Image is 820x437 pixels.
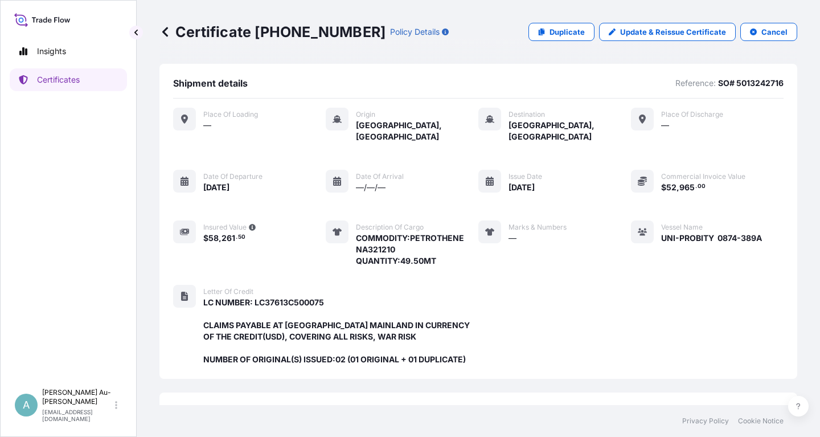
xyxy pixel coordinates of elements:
span: Destination [509,110,545,119]
a: Certificates [10,68,127,91]
span: Origin [356,110,375,119]
span: LC NUMBER: LC37613C500075 CLAIMS PAYABLE AT [GEOGRAPHIC_DATA] MAINLAND IN CURRENCY OF THE CREDIT(... [203,297,478,365]
span: 261 [222,234,235,242]
span: Marks & Numbers [509,223,567,232]
p: Duplicate [550,26,585,38]
span: Issue Date [509,172,542,181]
span: —/—/— [356,182,386,193]
span: 965 [679,183,695,191]
a: Insights [10,40,127,63]
span: COMMODITY:PETROTHENE NA321210 QUANTITY:49.50MT [356,232,478,267]
p: [PERSON_NAME] Au-[PERSON_NAME] [42,388,113,406]
span: Place of Loading [203,110,258,119]
span: , [676,183,679,191]
button: Cancel [740,23,797,41]
span: 50 [238,235,245,239]
span: 52 [666,183,676,191]
span: [DATE] [509,182,535,193]
span: Vessel Name [661,223,703,232]
span: 58 [208,234,219,242]
span: [GEOGRAPHIC_DATA], [GEOGRAPHIC_DATA] [509,120,631,142]
a: Duplicate [528,23,594,41]
p: Insights [37,46,66,57]
span: Description of cargo [356,223,424,232]
span: [GEOGRAPHIC_DATA], [GEOGRAPHIC_DATA] [356,120,478,142]
p: Policy Details [390,26,440,38]
span: Commercial Invoice Value [661,172,745,181]
p: Certificate [PHONE_NUMBER] [159,23,386,41]
p: SO# 5013242716 [718,77,784,89]
p: Update & Reissue Certificate [620,26,726,38]
span: — [661,120,669,131]
span: $ [661,183,666,191]
p: Reference: [675,77,716,89]
span: . [695,185,697,189]
span: A [23,399,30,411]
p: Cancel [761,26,788,38]
p: Certificates [37,74,80,85]
span: Shipment details [173,77,248,89]
span: — [509,232,516,244]
span: Date of arrival [356,172,404,181]
span: 00 [698,185,706,189]
span: , [219,234,222,242]
a: Cookie Notice [738,416,784,426]
span: Date of departure [203,172,263,181]
span: — [203,120,211,131]
span: UNI-PROBITY 0874-389A [661,232,762,244]
span: $ [203,234,208,242]
span: Letter of Credit [203,287,253,296]
a: Privacy Policy [682,416,729,426]
span: Place of discharge [661,110,723,119]
span: [DATE] [203,182,229,193]
p: [EMAIL_ADDRESS][DOMAIN_NAME] [42,409,113,422]
span: . [236,235,237,239]
a: Update & Reissue Certificate [599,23,736,41]
span: Insured Value [203,223,247,232]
